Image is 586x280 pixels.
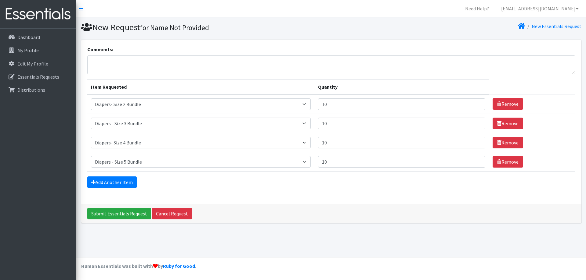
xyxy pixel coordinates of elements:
[2,44,74,56] a: My Profile
[163,263,195,269] a: Ruby for Good
[87,79,315,94] th: Item Requested
[2,58,74,70] a: Edit My Profile
[17,87,45,93] p: Distributions
[314,79,489,94] th: Quantity
[2,4,74,24] img: HumanEssentials
[493,118,523,129] a: Remove
[2,31,74,43] a: Dashboard
[496,2,584,15] a: [EMAIL_ADDRESS][DOMAIN_NAME]
[87,208,151,219] input: Submit Essentials Request
[17,74,59,80] p: Essentials Requests
[460,2,494,15] a: Need Help?
[81,22,329,33] h1: New Request
[17,34,40,40] p: Dashboard
[493,137,523,148] a: Remove
[17,61,48,67] p: Edit My Profile
[81,263,196,269] strong: Human Essentials was built with by .
[17,47,39,53] p: My Profile
[532,23,581,29] a: New Essentials Request
[87,176,137,188] a: Add Another Item
[87,46,113,53] label: Comments:
[2,84,74,96] a: Distributions
[493,98,523,110] a: Remove
[2,71,74,83] a: Essentials Requests
[152,208,192,219] a: Cancel Request
[493,156,523,168] a: Remove
[140,23,209,32] small: for Name Not Provided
